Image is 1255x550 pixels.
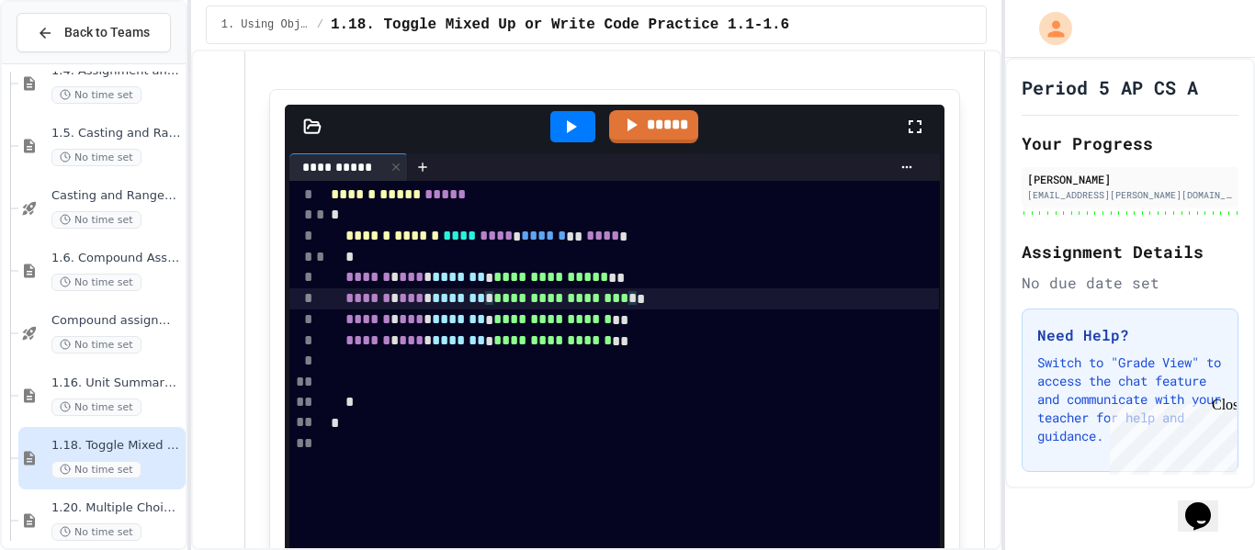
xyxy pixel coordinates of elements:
[1022,130,1238,156] h2: Your Progress
[1020,7,1077,50] div: My Account
[1027,188,1233,202] div: [EMAIL_ADDRESS][PERSON_NAME][DOMAIN_NAME]
[1022,272,1238,294] div: No due date set
[51,376,182,391] span: 1.16. Unit Summary 1a (1.1-1.6)
[51,438,182,454] span: 1.18. Toggle Mixed Up or Write Code Practice 1.1-1.6
[7,7,127,117] div: Chat with us now!Close
[51,251,182,266] span: 1.6. Compound Assignment Operators
[1178,477,1237,532] iframe: chat widget
[1037,324,1223,346] h3: Need Help?
[51,336,141,354] span: No time set
[317,17,323,32] span: /
[1022,239,1238,264] h2: Assignment Details
[51,63,182,79] span: 1.4. Assignment and Input
[1037,354,1223,445] p: Switch to "Grade View" to access the chat feature and communicate with your teacher for help and ...
[51,523,141,541] span: No time set
[51,86,141,104] span: No time set
[1027,171,1233,187] div: [PERSON_NAME]
[51,461,141,478] span: No time set
[1022,74,1198,100] h1: Period 5 AP CS A
[51,398,141,416] span: No time set
[51,211,141,229] span: No time set
[221,17,310,32] span: 1. Using Objects and Methods
[51,149,141,166] span: No time set
[51,313,182,329] span: Compound assignment operators - Quiz
[331,14,789,36] span: 1.18. Toggle Mixed Up or Write Code Practice 1.1-1.6
[51,500,182,516] span: 1.20. Multiple Choice Exercises for Unit 1a (1.1-1.6)
[1102,397,1237,475] iframe: chat widget
[17,13,171,52] button: Back to Teams
[51,188,182,204] span: Casting and Ranges of variables - Quiz
[64,23,150,42] span: Back to Teams
[51,274,141,291] span: No time set
[51,126,182,141] span: 1.5. Casting and Ranges of Values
